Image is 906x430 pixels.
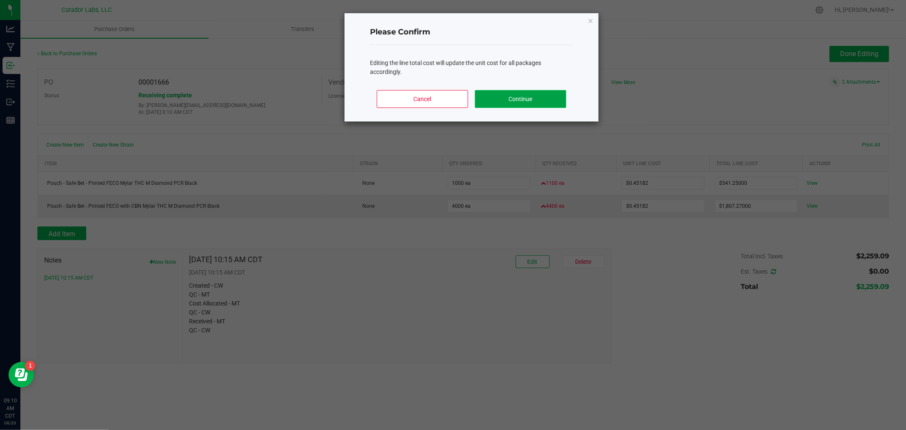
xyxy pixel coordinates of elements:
button: Continue [475,90,566,108]
iframe: Resource center [8,362,34,388]
button: Cancel [377,90,468,108]
iframe: Resource center unread badge [25,361,35,371]
button: Close [587,15,593,25]
h4: Please Confirm [370,27,573,38]
div: Editing the line total cost will update the unit cost for all packages accordingly. [370,59,573,76]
